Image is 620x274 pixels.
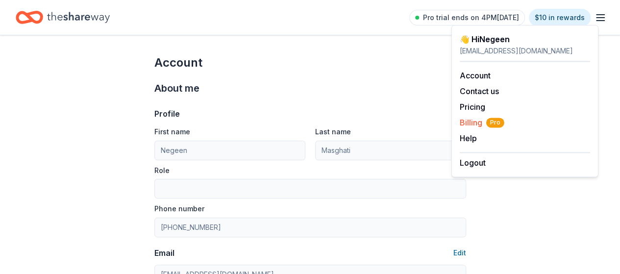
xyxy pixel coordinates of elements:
a: Account [460,71,491,80]
span: Pro trial ends on 4PM[DATE] [423,12,519,24]
div: About me [154,80,466,96]
button: Logout [460,157,486,169]
button: BillingPro [460,117,504,128]
label: Role [154,166,170,175]
div: Account [154,55,466,71]
a: $10 in rewards [529,9,591,26]
div: [EMAIL_ADDRESS][DOMAIN_NAME] [460,45,590,57]
a: Pro trial ends on 4PM[DATE] [409,10,525,25]
div: 👋 Hi Negeen [460,33,590,45]
label: Last name [315,127,351,137]
span: Billing [460,117,504,128]
div: Email [154,247,174,259]
span: Pro [486,118,504,127]
a: Home [16,6,110,29]
button: Help [460,132,477,144]
a: Pricing [460,102,485,112]
label: First name [154,127,190,137]
button: Edit [453,247,466,259]
div: Profile [154,108,180,120]
button: Contact us [460,85,499,97]
label: Phone number [154,204,204,214]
